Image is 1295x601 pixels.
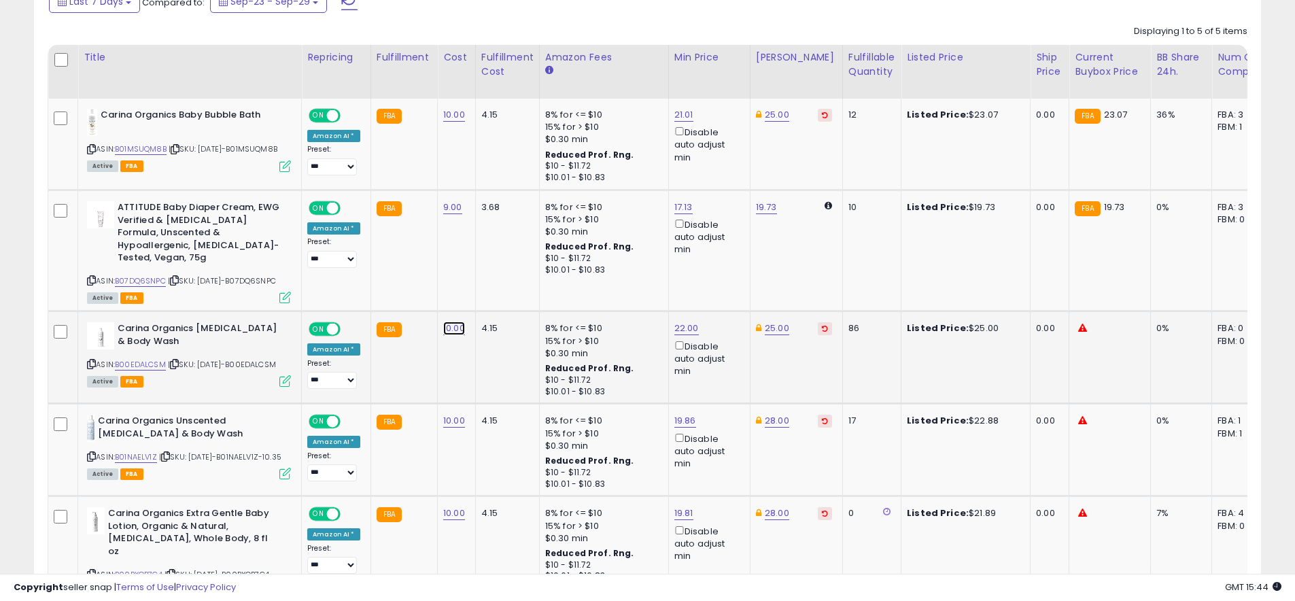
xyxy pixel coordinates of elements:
[674,431,740,470] div: Disable auto adjust min
[907,506,969,519] b: Listed Price:
[176,581,236,594] a: Privacy Policy
[1218,520,1262,532] div: FBM: 0
[87,507,105,534] img: 21tO+GsKW3L._SL40_.jpg
[545,160,658,172] div: $10 - $11.72
[339,416,360,428] span: OFF
[84,50,296,65] div: Title
[159,451,281,462] span: | SKU: [DATE]-B01NAELV1Z-10.35
[87,292,118,304] span: All listings currently available for purchase on Amazon
[120,160,143,172] span: FBA
[115,451,157,463] a: B01NAELV1Z
[545,375,658,386] div: $10 - $11.72
[907,415,1020,427] div: $22.88
[481,322,529,334] div: 4.15
[545,226,658,238] div: $0.30 min
[377,507,402,522] small: FBA
[545,201,658,213] div: 8% for <= $10
[848,322,891,334] div: 86
[443,201,462,214] a: 9.00
[115,359,166,371] a: B00EDALCSM
[339,203,360,214] span: OFF
[1156,109,1201,121] div: 36%
[674,523,740,563] div: Disable auto adjust min
[87,201,114,228] img: 31aTcQbjn1L._SL40_.jpg
[481,415,529,427] div: 4.15
[545,532,658,545] div: $0.30 min
[168,275,276,286] span: | SKU: [DATE]-B07DQ6SNPC
[307,237,360,268] div: Preset:
[108,507,273,561] b: Carina Organics Extra Gentle Baby Lotion, Organic & Natural, [MEDICAL_DATA], Whole Body, 8 fl oz
[310,324,327,335] span: ON
[307,359,360,390] div: Preset:
[118,322,283,351] b: Carina Organics [MEDICAL_DATA] & Body Wash
[1036,415,1058,427] div: 0.00
[443,50,470,65] div: Cost
[545,65,553,77] small: Amazon Fees.
[101,109,266,125] b: Carina Organics Baby Bubble Bath
[674,124,740,164] div: Disable auto adjust min
[674,50,744,65] div: Min Price
[1036,322,1058,334] div: 0.00
[443,414,465,428] a: 10.00
[310,110,327,122] span: ON
[1218,109,1262,121] div: FBA: 3
[1156,507,1201,519] div: 7%
[907,322,1020,334] div: $25.00
[87,322,114,349] img: 31MCPl+sfFL._SL40_.jpg
[310,509,327,520] span: ON
[443,322,465,335] a: 10.00
[674,108,693,122] a: 21.01
[545,347,658,360] div: $0.30 min
[545,362,634,374] b: Reduced Prof. Rng.
[310,203,327,214] span: ON
[1156,415,1201,427] div: 0%
[377,50,432,65] div: Fulfillment
[14,581,236,594] div: seller snap | |
[545,322,658,334] div: 8% for <= $10
[1075,50,1145,79] div: Current Buybox Price
[545,213,658,226] div: 15% for > $10
[907,50,1024,65] div: Listed Price
[765,322,789,335] a: 25.00
[848,50,895,79] div: Fulfillable Quantity
[87,415,291,478] div: ASIN:
[545,560,658,571] div: $10 - $11.72
[1218,322,1262,334] div: FBA: 0
[765,414,789,428] a: 28.00
[848,415,891,427] div: 17
[674,322,699,335] a: 22.00
[307,50,365,65] div: Repricing
[481,507,529,519] div: 4.15
[443,108,465,122] a: 10.00
[1218,428,1262,440] div: FBM: 1
[545,172,658,184] div: $10.01 - $10.83
[1218,213,1262,226] div: FBM: 0
[674,339,740,378] div: Disable auto adjust min
[307,130,360,142] div: Amazon AI *
[1104,108,1128,121] span: 23.07
[1218,415,1262,427] div: FBA: 1
[87,468,118,480] span: All listings currently available for purchase on Amazon
[1036,50,1063,79] div: Ship Price
[116,581,174,594] a: Terms of Use
[545,109,658,121] div: 8% for <= $10
[481,201,529,213] div: 3.68
[115,143,167,155] a: B01MSUQM8B
[674,201,693,214] a: 17.13
[339,110,360,122] span: OFF
[674,506,693,520] a: 19.81
[1075,201,1100,216] small: FBA
[545,133,658,145] div: $0.30 min
[87,415,94,442] img: 31W48WVv8JL._SL40_.jpg
[848,201,891,213] div: 10
[545,455,634,466] b: Reduced Prof. Rng.
[443,506,465,520] a: 10.00
[1104,201,1125,213] span: 19.73
[307,222,360,235] div: Amazon AI *
[1218,121,1262,133] div: FBM: 1
[120,468,143,480] span: FBA
[545,335,658,347] div: 15% for > $10
[907,322,969,334] b: Listed Price:
[545,121,658,133] div: 15% for > $10
[545,50,663,65] div: Amazon Fees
